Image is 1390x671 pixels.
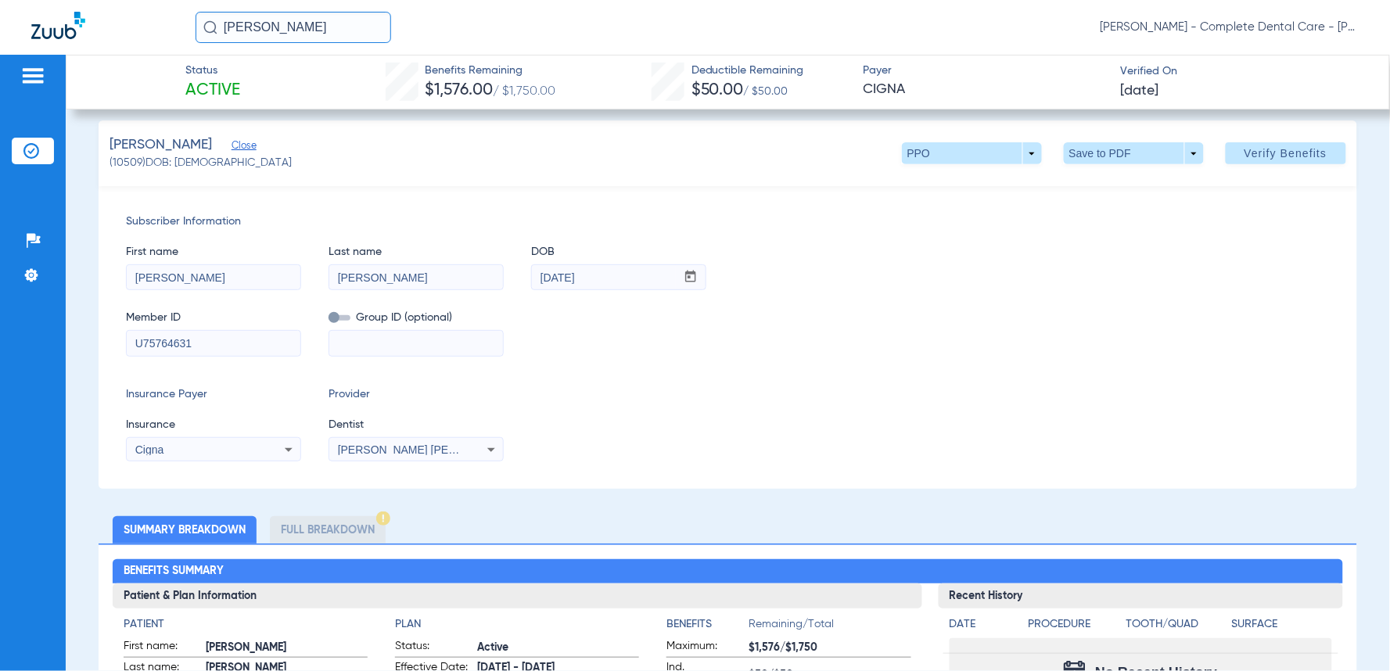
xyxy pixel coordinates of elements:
app-breakdown-title: Procedure [1029,616,1121,638]
h4: Surface [1232,616,1332,633]
app-breakdown-title: Date [950,616,1015,638]
span: Benefits Remaining [425,63,555,79]
h4: Date [950,616,1015,633]
span: Verified On [1121,63,1365,80]
span: [PERSON_NAME] [206,640,368,656]
h2: Benefits Summary [113,559,1343,584]
span: CIGNA [864,80,1108,99]
button: Verify Benefits [1226,142,1346,164]
h3: Recent History [939,583,1343,608]
span: Maximum: [666,638,743,657]
span: DOB [531,244,706,260]
span: Subscriber Information [126,213,1329,230]
span: Insurance [126,417,301,433]
span: First name [126,244,301,260]
span: (10509) DOB: [DEMOGRAPHIC_DATA] [110,155,292,171]
input: Search for patients [196,12,391,43]
span: Dentist [329,417,504,433]
span: Verify Benefits [1245,147,1327,160]
span: $50.00 [691,82,744,99]
span: Active [185,80,240,102]
img: hamburger-icon [20,66,45,85]
h4: Tooth/Quad [1126,616,1227,633]
span: First name: [124,638,200,657]
span: Status: [395,638,472,657]
button: Open calendar [676,265,706,290]
span: Group ID (optional) [329,310,504,326]
span: [PERSON_NAME] - Complete Dental Care - [PERSON_NAME] [PERSON_NAME], DDS, [GEOGRAPHIC_DATA] [1101,20,1359,35]
span: Active [477,640,639,656]
span: $1,576/$1,750 [749,640,911,656]
h4: Benefits [666,616,749,633]
span: Insurance Payer [126,386,301,403]
span: Close [232,140,246,155]
span: [DATE] [1121,81,1159,101]
span: Remaining/Total [749,616,911,638]
span: / $1,750.00 [493,85,555,98]
span: Status [185,63,240,79]
span: Last name [329,244,504,260]
h4: Procedure [1029,616,1121,633]
span: Cigna [135,443,164,456]
img: Zuub Logo [31,12,85,39]
button: Save to PDF [1064,142,1204,164]
span: Deductible Remaining [691,63,804,79]
app-breakdown-title: Benefits [666,616,749,638]
button: PPO [902,142,1042,164]
span: [PERSON_NAME] [PERSON_NAME] 1861610545 [338,443,585,456]
h4: Plan [395,616,639,633]
span: Provider [329,386,504,403]
span: Member ID [126,310,301,326]
span: Payer [864,63,1108,79]
li: Full Breakdown [270,516,386,544]
li: Summary Breakdown [113,516,257,544]
h4: Patient [124,616,368,633]
span: $1,576.00 [425,82,493,99]
h3: Patient & Plan Information [113,583,922,608]
img: Search Icon [203,20,217,34]
img: Hazard [376,511,390,526]
iframe: Chat Widget [1312,596,1390,671]
app-breakdown-title: Tooth/Quad [1126,616,1227,638]
span: / $50.00 [744,86,788,97]
span: [PERSON_NAME] [110,135,212,155]
app-breakdown-title: Surface [1232,616,1332,638]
